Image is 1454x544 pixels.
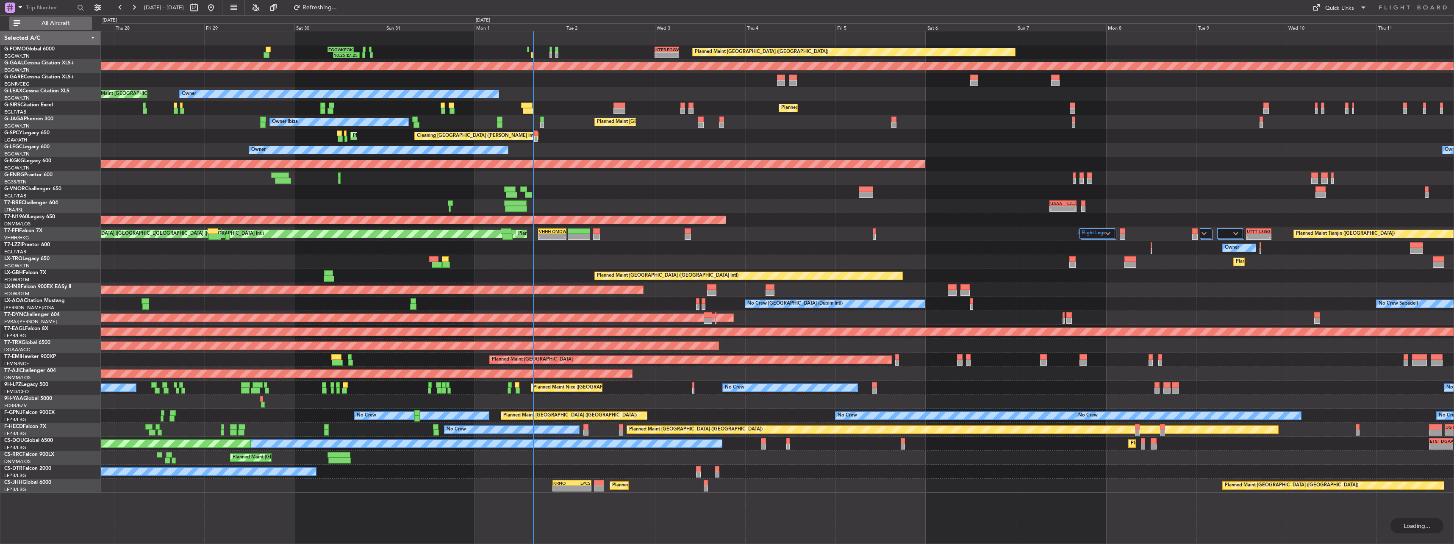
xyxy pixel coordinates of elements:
a: G-SPCYLegacy 650 [4,130,50,136]
div: Planned Maint Athens ([PERSON_NAME] Intl) [353,130,450,142]
span: G-SPCY [4,130,22,136]
div: Wed 3 [655,23,745,31]
a: 9H-YAAGlobal 5000 [4,396,52,401]
div: Planned Maint [GEOGRAPHIC_DATA] ([GEOGRAPHIC_DATA]) [1131,437,1264,450]
span: T7-LZZI [4,242,22,247]
a: T7-EAGLFalcon 8X [4,326,48,331]
span: F-GPNJ [4,410,22,415]
div: Owner [1225,241,1239,254]
div: Planned Maint [GEOGRAPHIC_DATA] ([GEOGRAPHIC_DATA]) [503,409,637,422]
div: Sat 6 [926,23,1016,31]
span: LX-AOA [4,298,24,303]
a: LFPB/LBG [4,333,26,339]
div: - [667,53,678,58]
span: G-JAGA [4,117,24,122]
a: EGGW/LTN [4,263,30,269]
div: - [1441,444,1452,449]
div: Sun 31 [385,23,475,31]
div: Planned Maint [GEOGRAPHIC_DATA] ([GEOGRAPHIC_DATA]) [1225,479,1358,492]
div: Planned Maint Tianjin ([GEOGRAPHIC_DATA]) [1296,228,1395,240]
div: - [655,53,667,58]
div: KTEB [655,47,667,52]
div: Planned Maint [GEOGRAPHIC_DATA] ([GEOGRAPHIC_DATA] Intl) [33,228,175,240]
a: G-LEGCLegacy 600 [4,144,50,150]
div: Owner Ibiza [272,116,298,128]
a: EGGW/LTN [4,67,30,73]
a: EGSS/STN [4,179,27,185]
div: LJLJ [1063,201,1076,206]
span: T7-AJI [4,368,19,373]
div: EGGW [667,47,678,52]
span: G-FOMO [4,47,26,52]
div: Planned Maint [GEOGRAPHIC_DATA] ([GEOGRAPHIC_DATA] Intl) [597,269,738,282]
div: No Crew Sabadell [1379,297,1418,310]
div: - [572,486,591,491]
div: 17:25 Z [346,53,358,58]
div: ETSI [1430,439,1441,444]
div: Mon 8 [1106,23,1196,31]
div: No Crew [838,409,857,422]
a: LFMN/NCE [4,361,29,367]
a: EDLW/DTM [4,291,29,297]
div: - [1430,444,1441,449]
div: Owner [182,88,196,100]
a: LFPB/LBG [4,486,26,493]
div: Sat 30 [294,23,385,31]
button: Refreshing... [289,1,340,14]
a: T7-EMIHawker 900XP [4,354,56,359]
img: arrow-gray.svg [1105,232,1110,235]
div: Planned Maint [GEOGRAPHIC_DATA] ([GEOGRAPHIC_DATA]) [612,479,746,492]
a: T7-TRXGlobal 6500 [4,340,50,345]
a: LFPB/LBG [4,430,26,437]
a: DGAA/ACC [4,347,30,353]
a: VHHH/HKG [4,235,29,241]
a: DNMM/LOS [4,458,31,465]
button: All Aircraft [9,17,92,30]
div: Sun 7 [1016,23,1106,31]
a: LFPB/LBG [4,444,26,451]
div: KFOK [341,47,353,52]
a: EVRA/[PERSON_NAME] [4,319,57,325]
a: G-GAALCessna Citation XLS+ [4,61,74,66]
a: G-SIRSCitation Excel [4,103,53,108]
a: EGLF/FAB [4,193,26,199]
div: Planned Maint [GEOGRAPHIC_DATA] ([GEOGRAPHIC_DATA]) [695,46,828,58]
div: Tue 9 [1196,23,1287,31]
span: LX-INB [4,284,21,289]
a: EGGW/LTN [4,165,30,171]
a: T7-LZZIPraetor 600 [4,242,50,247]
span: G-SIRS [4,103,20,108]
div: Fri 5 [835,23,926,31]
a: DNMM/LOS [4,221,31,227]
a: G-ENRGPraetor 600 [4,172,53,178]
span: T7-EAGL [4,326,25,331]
div: Planned Maint [GEOGRAPHIC_DATA] ([GEOGRAPHIC_DATA] Intl) [518,228,660,240]
span: G-GAAL [4,61,24,66]
div: LPCS [572,480,591,486]
img: arrow-gray.svg [1233,232,1238,235]
div: No Crew [725,381,744,394]
div: No Crew [357,409,376,422]
div: - [552,234,565,239]
div: UTTT [1247,229,1259,234]
div: Planned Maint Nice ([GEOGRAPHIC_DATA]) [533,381,628,394]
div: Planned Maint [GEOGRAPHIC_DATA] ([GEOGRAPHIC_DATA]) [781,102,915,114]
div: - [553,486,572,491]
a: LGAV/ATH [4,137,27,143]
img: arrow-gray.svg [1201,232,1207,235]
div: - [1247,234,1259,239]
a: F-HECDFalcon 7X [4,424,46,429]
a: LFPB/LBG [4,472,26,479]
div: Wed 10 [1287,23,1377,31]
div: Planned Maint [GEOGRAPHIC_DATA] [492,353,573,366]
div: No Crew [447,423,466,436]
div: Mon 1 [474,23,565,31]
span: G-LEGC [4,144,22,150]
span: CS-DOU [4,438,24,443]
div: DGAA [1441,439,1452,444]
a: EGGW/LTN [4,151,30,157]
span: G-VNOR [4,186,25,192]
a: EDLW/DTM [4,277,29,283]
span: CS-RRC [4,452,22,457]
div: Tue 2 [565,23,655,31]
